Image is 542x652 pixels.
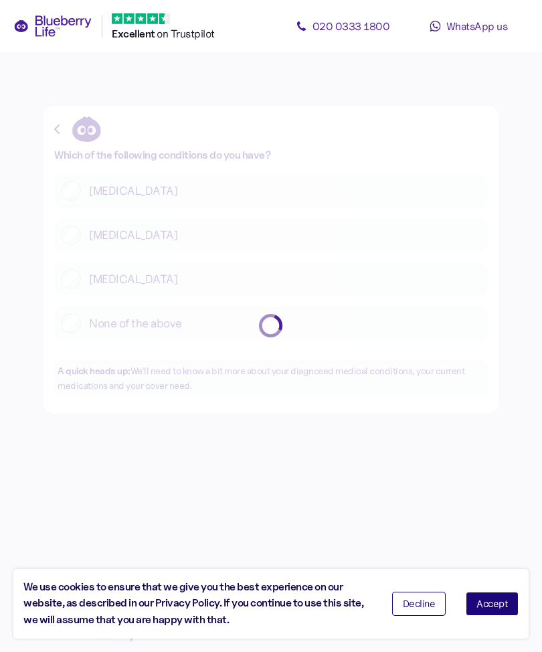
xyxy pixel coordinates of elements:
[446,19,508,33] span: WhatsApp us
[282,13,403,39] a: 020 0333 1800
[312,19,390,33] span: 020 0333 1800
[23,579,372,629] div: We use cookies to ensure that we give you the best experience on our website, as described in our...
[112,27,157,40] span: Excellent ️
[157,27,215,40] span: on Trustpilot
[476,599,508,608] span: Accept
[392,592,446,616] button: Decline cookies
[466,592,519,616] button: Accept cookies
[408,13,529,39] a: WhatsApp us
[403,599,436,608] span: Decline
